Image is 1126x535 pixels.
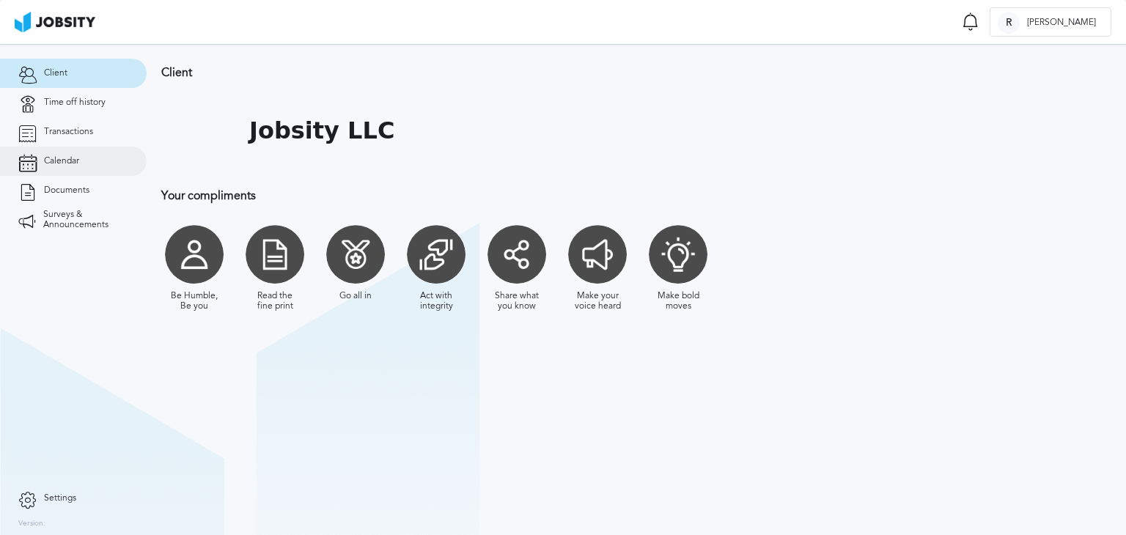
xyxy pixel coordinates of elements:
[43,210,128,230] span: Surveys & Announcements
[1020,18,1103,28] span: [PERSON_NAME]
[411,291,462,311] div: Act with integrity
[998,12,1020,34] div: R
[990,7,1111,37] button: R[PERSON_NAME]
[44,156,79,166] span: Calendar
[339,291,372,301] div: Go all in
[652,291,704,311] div: Make bold moves
[44,68,67,78] span: Client
[491,291,542,311] div: Share what you know
[161,189,957,202] h3: Your compliments
[161,66,957,79] h3: Client
[18,520,45,528] label: Version:
[249,117,394,144] h1: Jobsity LLC
[169,291,220,311] div: Be Humble, Be you
[44,97,106,108] span: Time off history
[44,185,89,196] span: Documents
[44,493,76,503] span: Settings
[249,291,301,311] div: Read the fine print
[15,12,95,32] img: ab4bad089aa723f57921c736e9817d99.png
[44,127,93,137] span: Transactions
[572,291,623,311] div: Make your voice heard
